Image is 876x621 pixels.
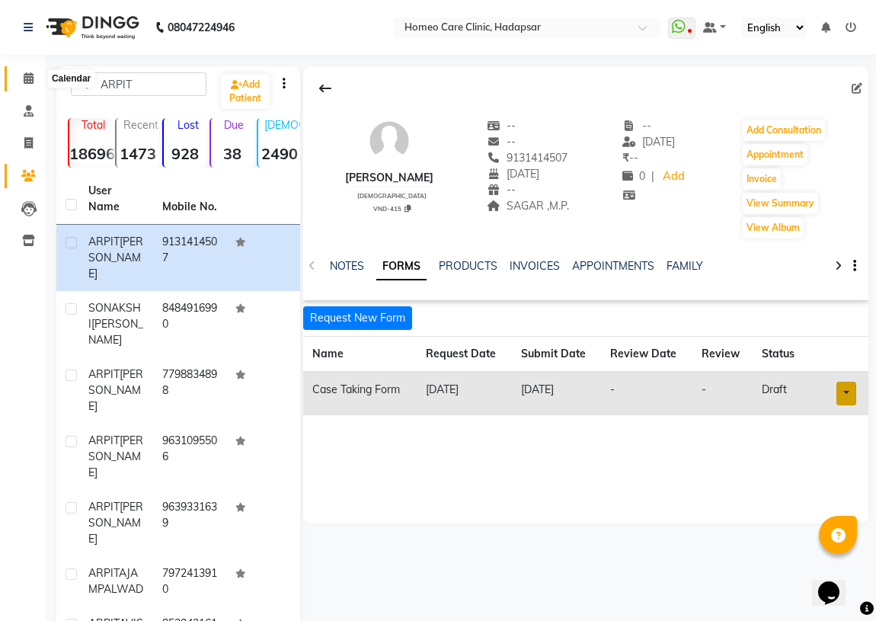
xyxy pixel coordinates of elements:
td: 9639331639 [153,490,227,556]
a: Add Patient [221,74,270,109]
th: Review [692,337,753,373]
span: [PERSON_NAME] [88,367,143,413]
strong: 38 [211,144,254,163]
a: INVOICES [510,259,560,273]
th: Mobile No. [153,174,227,225]
span: [PERSON_NAME] [88,317,143,347]
span: ARPIT [88,235,120,248]
th: Submit Date [512,337,601,373]
td: draft [753,372,807,415]
span: ARPITA [88,566,126,580]
a: NOTES [330,259,364,273]
td: - [692,372,753,415]
th: Request Date [417,337,512,373]
span: [PERSON_NAME] [88,434,143,479]
span: [PERSON_NAME] [88,500,143,546]
span: 0 [622,169,645,183]
strong: 18696 [69,144,112,163]
a: Add [660,166,687,187]
p: Total [75,118,112,132]
div: VND-415 [351,203,433,213]
td: 7798834898 [153,357,227,424]
span: -- [622,119,651,133]
span: -- [487,119,516,133]
span: ARPIT [88,367,120,381]
span: [DEMOGRAPHIC_DATA] [357,192,427,200]
span: ₹ [622,151,629,165]
button: View Album [743,217,804,238]
td: 8484916990 [153,291,227,357]
div: Back to Client [309,74,341,103]
span: -- [487,135,516,149]
button: View Summary [743,193,818,214]
span: [DATE] [487,167,539,181]
div: Calendar [48,70,94,88]
button: Appointment [743,144,807,165]
p: Recent [123,118,159,132]
img: logo [39,6,143,49]
td: 9631095506 [153,424,227,490]
strong: 2490 [258,144,301,163]
td: Case Taking Form [303,372,417,415]
span: -- [622,151,638,165]
span: SAGAR ,M.P. [487,199,569,213]
td: 9131414507 [153,225,227,291]
td: [DATE] [417,372,512,415]
a: FORMS [376,253,427,280]
b: 08047224946 [168,6,235,49]
span: ARPIT [88,500,120,514]
p: Due [214,118,254,132]
td: - [601,372,692,415]
th: Name [303,337,417,373]
span: [PERSON_NAME] [88,235,143,280]
span: | [651,168,654,184]
iframe: chat widget [812,560,861,606]
th: Review Date [601,337,692,373]
img: avatar [366,118,412,164]
button: Add Consultation [743,120,825,141]
p: Lost [170,118,206,132]
p: [DEMOGRAPHIC_DATA] [264,118,301,132]
a: APPOINTMENTS [572,259,654,273]
th: User Name [79,174,153,225]
a: FAMILY [667,259,703,273]
button: Invoice [743,168,781,190]
td: [DATE] [512,372,601,415]
th: Status [753,337,807,373]
span: ARPIT [88,434,120,447]
span: [DATE] [622,135,675,149]
span: -- [487,183,516,197]
div: [PERSON_NAME] [345,170,433,186]
span: 9131414507 [487,151,567,165]
span: SONAKSHI [88,301,141,331]
strong: 928 [164,144,206,163]
input: Search by Name/Mobile/Email/Code [71,72,206,96]
button: Request New Form [303,306,412,330]
strong: 1473 [117,144,159,163]
td: 7972413910 [153,556,227,607]
a: PRODUCTS [439,259,497,273]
